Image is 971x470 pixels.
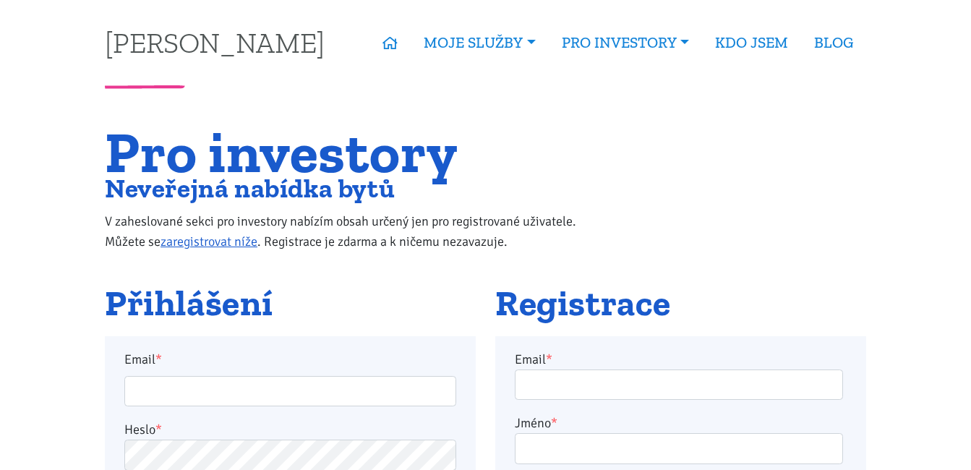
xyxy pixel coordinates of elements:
[124,419,162,440] label: Heslo
[105,176,606,200] h2: Neveřejná nabídka bytů
[515,413,557,433] label: Jméno
[551,415,557,431] abbr: required
[105,284,476,323] h2: Přihlášení
[411,26,548,59] a: MOJE SLUŽBY
[115,349,466,369] label: Email
[161,234,257,249] a: zaregistrovat níže
[515,349,552,369] label: Email
[546,351,552,367] abbr: required
[105,128,606,176] h1: Pro investory
[495,284,866,323] h2: Registrace
[105,28,325,56] a: [PERSON_NAME]
[105,211,606,252] p: V zaheslované sekci pro investory nabízím obsah určený jen pro registrované uživatele. Můžete se ...
[702,26,801,59] a: KDO JSEM
[801,26,866,59] a: BLOG
[549,26,702,59] a: PRO INVESTORY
